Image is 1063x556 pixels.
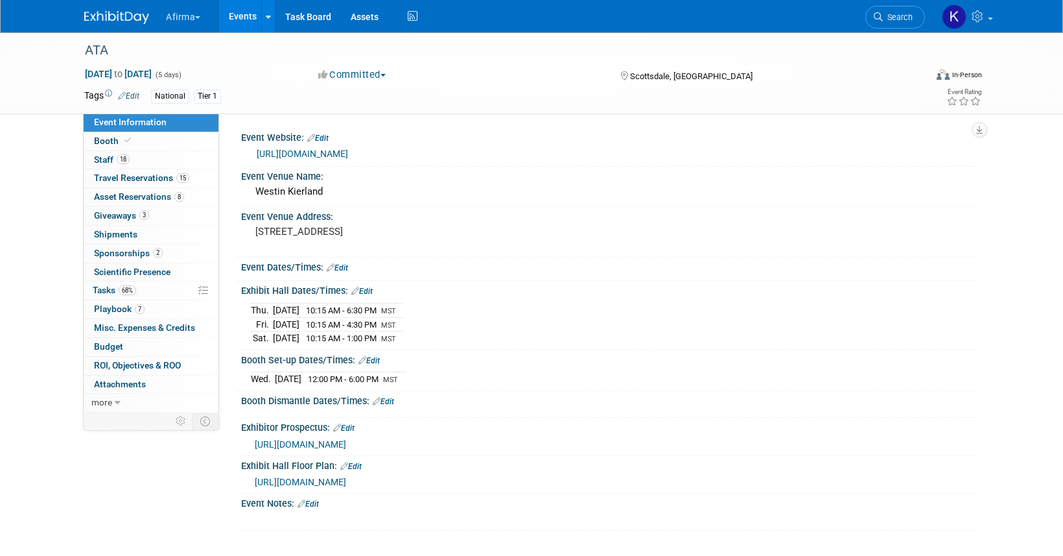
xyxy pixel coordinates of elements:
[153,248,163,258] span: 2
[170,413,193,429] td: Personalize Event Tab Strip
[94,304,145,314] span: Playbook
[135,304,145,314] span: 7
[251,182,969,202] div: Westin Kierland
[94,379,146,389] span: Attachments
[241,456,979,473] div: Exhibit Hall Floor Plan:
[241,494,979,511] div: Event Notes:
[193,413,219,429] td: Toggle Event Tabs
[952,70,982,80] div: In-Person
[383,376,398,384] span: MST
[94,229,137,239] span: Shipments
[119,285,136,295] span: 68%
[84,376,218,394] a: Attachments
[883,12,913,22] span: Search
[84,263,218,282] a: Scientific Presence
[275,372,301,386] td: [DATE]
[241,258,979,274] div: Event Dates/Times:
[84,319,218,337] a: Misc. Expenses & Credits
[251,332,273,345] td: Sat.
[251,303,273,317] td: Thu.
[84,207,218,225] a: Giveaways3
[176,173,189,183] span: 15
[91,397,112,407] span: more
[84,151,218,169] a: Staff18
[151,90,189,103] div: National
[273,332,299,345] td: [DATE]
[306,320,377,330] span: 10:15 AM - 4:30 PM
[94,360,181,370] span: ROI, Objectives & ROO
[84,282,218,300] a: Tasks68%
[94,117,167,127] span: Event Information
[84,11,149,24] img: ExhibitDay
[117,154,130,164] span: 18
[84,132,218,151] a: Booth
[306,306,377,315] span: 10:15 AM - 6:30 PM
[84,300,218,319] a: Playbook7
[327,263,348,272] a: Edit
[351,287,373,296] a: Edit
[118,91,139,101] a: Edit
[241,281,979,298] div: Exhibit Hall Dates/Times:
[94,191,184,202] span: Asset Reservations
[333,424,355,433] a: Edit
[84,68,152,80] span: [DATE] [DATE]
[94,173,189,183] span: Travel Reservations
[251,372,275,386] td: Wed.
[94,248,163,258] span: Sponsorships
[273,317,299,332] td: [DATE]
[308,374,379,384] span: 12:00 PM - 6:00 PM
[94,341,123,352] span: Budget
[94,136,134,146] span: Booth
[381,307,396,315] span: MST
[257,149,348,159] a: [URL][DOMAIN_NAME]
[307,134,329,143] a: Edit
[84,357,218,375] a: ROI, Objectives & ROO
[194,90,221,103] div: Tier 1
[241,350,979,367] div: Booth Set-up Dates/Times:
[84,394,218,412] a: more
[373,397,394,406] a: Edit
[306,333,377,343] span: 10:15 AM - 1:00 PM
[94,154,130,165] span: Staff
[139,210,149,220] span: 3
[94,210,149,221] span: Giveaways
[94,322,195,333] span: Misc. Expenses & Credits
[84,226,218,244] a: Shipments
[630,71,753,81] span: Scottsdale, [GEOGRAPHIC_DATA]
[314,68,391,82] button: Committed
[340,462,362,471] a: Edit
[241,128,979,145] div: Event Website:
[942,5,966,29] img: Keirsten Davis
[241,391,979,408] div: Booth Dismantle Dates/Times:
[255,439,346,450] a: [URL][DOMAIN_NAME]
[358,356,380,365] a: Edit
[84,89,139,104] td: Tags
[84,114,218,132] a: Event Information
[241,167,979,183] div: Event Venue Name:
[255,226,534,237] pre: [STREET_ADDRESS]
[381,335,396,343] span: MST
[93,285,136,295] span: Tasks
[84,188,218,206] a: Asset Reservations8
[174,192,184,202] span: 8
[94,267,170,277] span: Scientific Presence
[241,207,979,223] div: Event Venue Address:
[865,6,925,29] a: Search
[241,418,979,435] div: Exhibitor Prospectus:
[80,39,905,62] div: ATA
[937,69,950,80] img: Format-Inperson.png
[251,317,273,332] td: Fri.
[112,69,124,79] span: to
[84,169,218,187] a: Travel Reservations15
[84,245,218,263] a: Sponsorships2
[946,89,981,95] div: Event Rating
[381,321,396,330] span: MST
[154,71,181,79] span: (5 days)
[848,67,982,87] div: Event Format
[273,303,299,317] td: [DATE]
[298,500,319,509] a: Edit
[84,338,218,356] a: Budget
[255,477,346,487] a: [URL][DOMAIN_NAME]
